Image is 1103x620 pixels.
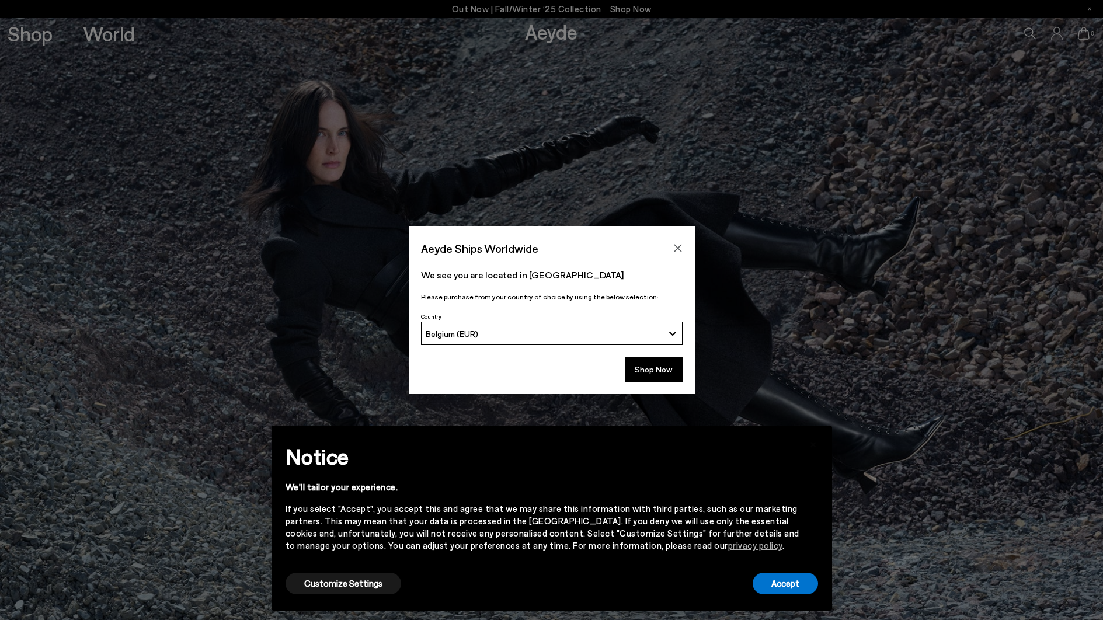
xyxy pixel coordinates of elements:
div: We'll tailor your experience. [286,481,799,493]
div: If you select "Accept", you accept this and agree that we may share this information with third p... [286,503,799,552]
p: Please purchase from your country of choice by using the below selection: [421,291,683,302]
button: Accept [753,573,818,594]
span: Aeyde Ships Worldwide [421,238,538,259]
span: × [809,434,817,451]
span: Belgium (EUR) [426,329,478,339]
a: privacy policy [728,540,782,551]
button: Customize Settings [286,573,401,594]
span: Country [421,313,441,320]
button: Close [669,239,687,257]
button: Close this notice [799,429,827,457]
h2: Notice [286,441,799,472]
p: We see you are located in [GEOGRAPHIC_DATA] [421,268,683,282]
button: Shop Now [625,357,683,382]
